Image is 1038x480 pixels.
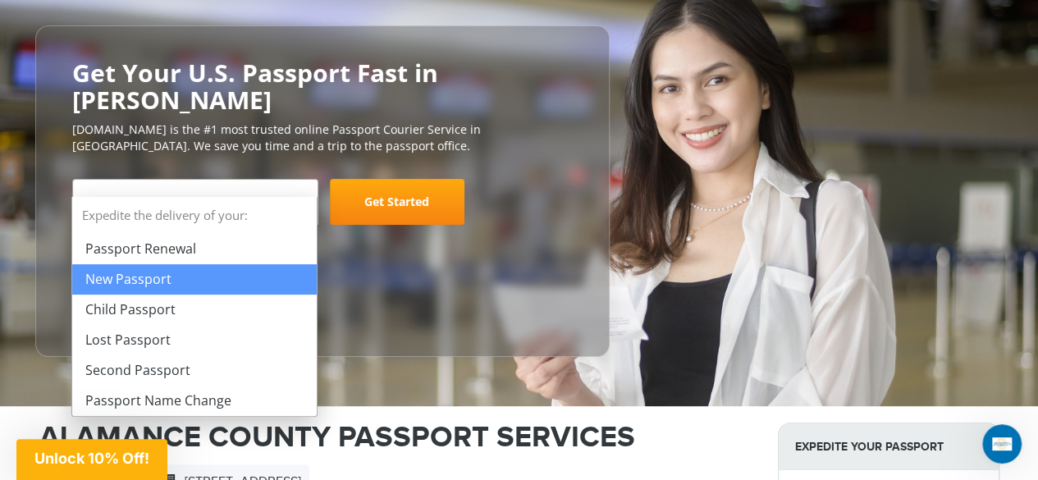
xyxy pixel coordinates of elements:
[72,264,317,295] li: New Passport
[982,424,1022,464] iframe: Intercom live chat
[72,386,317,416] li: Passport Name Change
[72,121,573,154] p: [DOMAIN_NAME] is the #1 most trusted online Passport Courier Service in [GEOGRAPHIC_DATA]. We sav...
[39,423,753,452] h1: ALAMANCE COUNTY PASSPORT SERVICES
[72,179,318,225] span: Select Your Service
[72,59,573,113] h2: Get Your U.S. Passport Fast in [PERSON_NAME]
[72,197,317,416] li: Expedite the delivery of your:
[779,423,999,470] strong: Expedite Your Passport
[85,194,217,213] span: Select Your Service
[72,197,317,234] strong: Expedite the delivery of your:
[16,439,167,480] div: Unlock 10% Off!
[72,295,317,325] li: Child Passport
[85,185,301,231] span: Select Your Service
[34,450,149,467] span: Unlock 10% Off!
[330,179,464,225] a: Get Started
[72,234,317,264] li: Passport Renewal
[72,233,573,249] span: Starting at $199 + government fees
[72,355,317,386] li: Second Passport
[72,325,317,355] li: Lost Passport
